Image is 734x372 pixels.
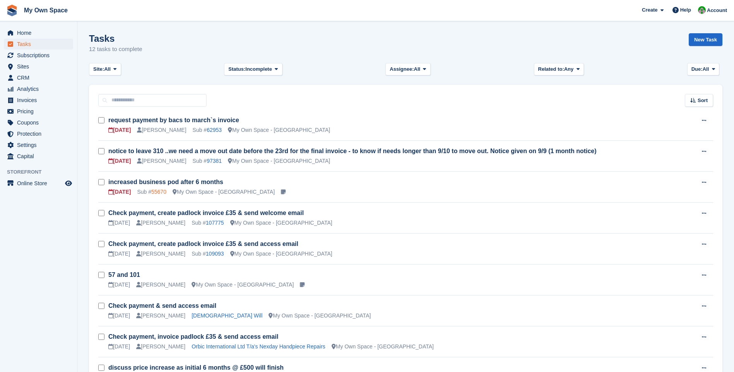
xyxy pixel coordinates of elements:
span: Related to: [538,65,564,73]
button: Status: Incomplete [224,63,282,76]
div: My Own Space - [GEOGRAPHIC_DATA] [173,188,275,196]
div: My Own Space - [GEOGRAPHIC_DATA] [230,250,332,258]
span: Online Store [17,178,63,189]
div: My Own Space - [GEOGRAPHIC_DATA] [228,126,330,134]
a: Preview store [64,179,73,188]
a: menu [4,50,73,61]
a: Check payment & send access email [108,302,216,309]
div: My Own Space - [GEOGRAPHIC_DATA] [228,157,330,165]
span: Account [707,7,727,14]
div: My Own Space - [GEOGRAPHIC_DATA] [269,312,371,320]
div: [DATE] [108,188,131,196]
span: Incomplete [245,65,272,73]
div: [DATE] [108,343,130,351]
div: My Own Space - [GEOGRAPHIC_DATA] [192,281,294,289]
h1: Tasks [89,33,142,44]
div: My Own Space - [GEOGRAPHIC_DATA] [230,219,332,227]
a: My Own Space [21,4,71,17]
a: menu [4,27,73,38]
a: menu [4,61,73,72]
span: Pricing [17,106,63,117]
a: notice to leave 310 ..we need a move out date before the 23rd for the final invoice - to know if ... [108,148,597,154]
span: Help [680,6,691,14]
a: menu [4,106,73,117]
a: menu [4,84,73,94]
div: [DATE] [108,312,130,320]
span: CRM [17,72,63,83]
a: Check payment, create padlock invoice £35 & send welcome email [108,210,304,216]
div: Sub # [137,188,166,196]
span: Site: [93,65,104,73]
span: Sort [698,97,708,104]
span: Status: [228,65,245,73]
span: Assignee: [390,65,414,73]
a: 57 and 101 [108,271,140,278]
button: Site: All [89,63,121,76]
span: Subscriptions [17,50,63,61]
span: Coupons [17,117,63,128]
a: Orbic International Ltd T/a's Nexday Handpiece Repairs [192,343,325,350]
div: [PERSON_NAME] [136,343,185,351]
a: menu [4,128,73,139]
a: menu [4,178,73,189]
a: Check payment, create padlock invoice £35 & send access email [108,241,298,247]
a: discuss price increase as initial 6 months @ £500 will finish [108,364,284,371]
a: 55670 [151,189,166,195]
span: Protection [17,128,63,139]
a: 97381 [207,158,222,164]
div: Sub # [193,126,222,134]
a: menu [4,140,73,150]
div: Sub # [193,157,222,165]
a: increased business pod after 6 months [108,179,223,185]
a: 107775 [206,220,224,226]
div: [PERSON_NAME] [136,250,185,258]
span: Sites [17,61,63,72]
div: [PERSON_NAME] [137,126,186,134]
span: Invoices [17,95,63,106]
button: Due: All [687,63,719,76]
span: Create [642,6,657,14]
a: menu [4,72,73,83]
div: [DATE] [108,250,130,258]
a: menu [4,151,73,162]
div: My Own Space - [GEOGRAPHIC_DATA] [332,343,434,351]
a: [DEMOGRAPHIC_DATA] Will [192,312,262,319]
div: [PERSON_NAME] [137,157,186,165]
span: Home [17,27,63,38]
a: 62953 [207,127,222,133]
div: [DATE] [108,219,130,227]
span: All [104,65,111,73]
div: [PERSON_NAME] [136,281,185,289]
p: 12 tasks to complete [89,45,142,54]
div: [DATE] [108,281,130,289]
a: 109093 [206,251,224,257]
img: Paula Harris [698,6,706,14]
span: All [703,65,709,73]
a: menu [4,95,73,106]
div: [DATE] [108,157,131,165]
a: request payment by bacs to march`s invoice [108,117,239,123]
a: menu [4,39,73,49]
span: Storefront [7,168,77,176]
img: stora-icon-8386f47178a22dfd0bd8f6a31ec36ba5ce8667c1dd55bd0f319d3a0aa187defe.svg [6,5,18,16]
a: menu [4,117,73,128]
div: [PERSON_NAME] [136,312,185,320]
button: Related to: Any [534,63,584,76]
div: Sub # [192,219,224,227]
span: Settings [17,140,63,150]
a: Check payment, invoice padlock £35 & send access email [108,333,278,340]
a: New Task [689,33,722,46]
div: [PERSON_NAME] [136,219,185,227]
div: Sub # [192,250,224,258]
button: Assignee: All [385,63,431,76]
div: [DATE] [108,126,131,134]
span: Due: [691,65,703,73]
span: Analytics [17,84,63,94]
span: Tasks [17,39,63,49]
span: Any [564,65,574,73]
span: All [414,65,421,73]
span: Capital [17,151,63,162]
